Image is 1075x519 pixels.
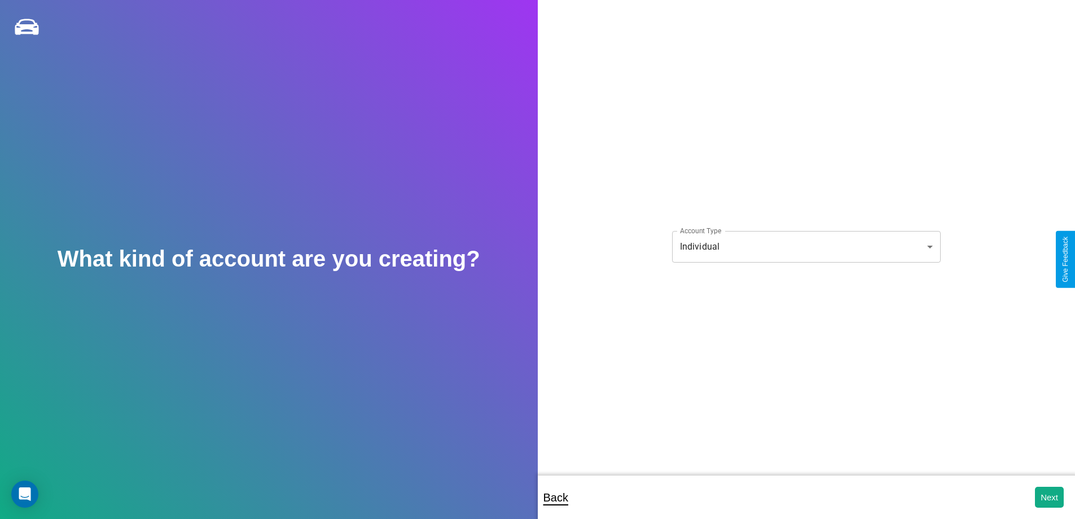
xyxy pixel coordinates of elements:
h2: What kind of account are you creating? [58,246,480,272]
label: Account Type [680,226,721,235]
div: Individual [672,231,941,263]
div: Give Feedback [1061,237,1069,282]
p: Back [543,487,568,508]
div: Open Intercom Messenger [11,481,38,508]
button: Next [1035,487,1064,508]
